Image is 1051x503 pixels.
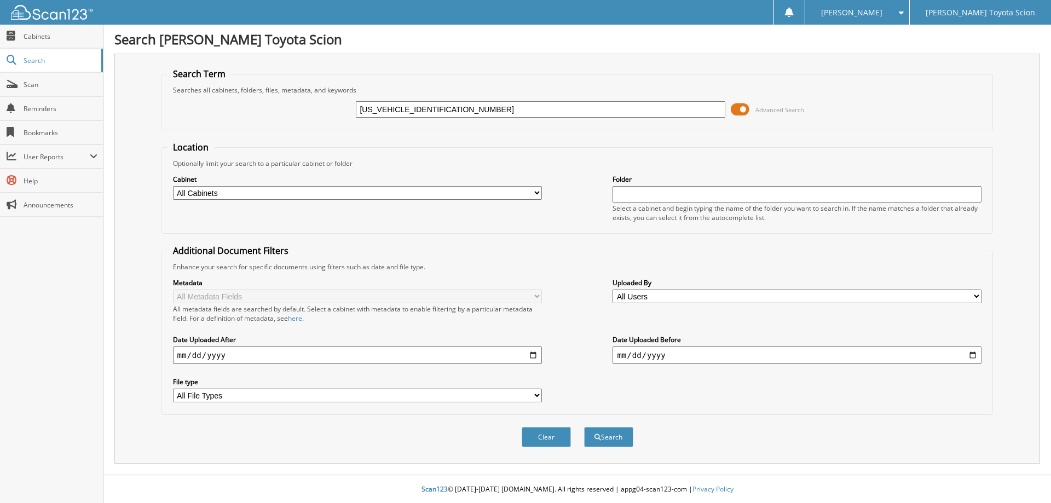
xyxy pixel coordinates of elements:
span: Scan [24,80,97,89]
div: Optionally limit your search to a particular cabinet or folder [168,159,988,168]
label: Folder [613,175,981,184]
iframe: Chat Widget [996,450,1051,503]
span: Advanced Search [755,106,804,114]
div: Enhance your search for specific documents using filters such as date and file type. [168,262,988,271]
label: Uploaded By [613,278,981,287]
span: [PERSON_NAME] Toyota Scion [926,9,1035,16]
span: User Reports [24,152,90,161]
div: Searches all cabinets, folders, files, metadata, and keywords [168,85,988,95]
img: scan123-logo-white.svg [11,5,93,20]
label: Date Uploaded Before [613,335,981,344]
label: File type [173,377,542,386]
h1: Search [PERSON_NAME] Toyota Scion [114,30,1040,48]
div: © [DATE]-[DATE] [DOMAIN_NAME]. All rights reserved | appg04-scan123-com | [103,476,1051,503]
legend: Search Term [168,68,231,80]
label: Metadata [173,278,542,287]
legend: Additional Document Filters [168,245,294,257]
label: Date Uploaded After [173,335,542,344]
span: [PERSON_NAME] [821,9,882,16]
input: end [613,346,981,364]
a: Privacy Policy [692,484,734,494]
div: Select a cabinet and begin typing the name of the folder you want to search in. If the name match... [613,204,981,222]
legend: Location [168,141,214,153]
button: Clear [522,427,571,447]
a: here [288,314,302,323]
span: Cabinets [24,32,97,41]
input: start [173,346,542,364]
span: Announcements [24,200,97,210]
button: Search [584,427,633,447]
span: Search [24,56,96,65]
span: Bookmarks [24,128,97,137]
span: Help [24,176,97,186]
div: All metadata fields are searched by default. Select a cabinet with metadata to enable filtering b... [173,304,542,323]
span: Reminders [24,104,97,113]
label: Cabinet [173,175,542,184]
span: Scan123 [421,484,448,494]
